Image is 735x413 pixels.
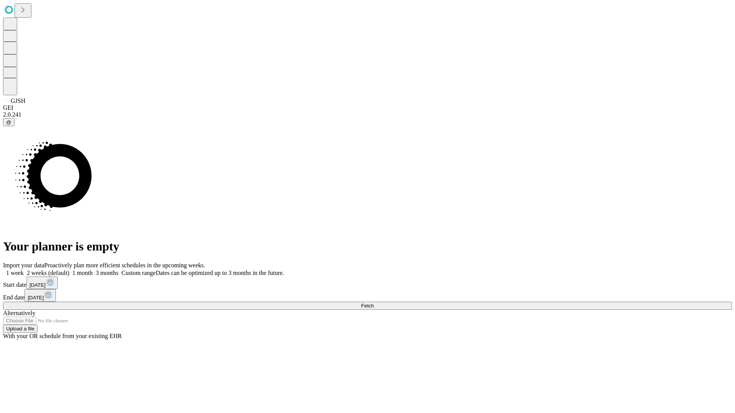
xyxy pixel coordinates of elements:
span: @ [6,119,11,125]
span: GJSH [11,98,25,104]
span: Alternatively [3,310,35,316]
button: [DATE] [24,289,56,302]
button: @ [3,118,15,126]
div: 2.0.241 [3,111,732,118]
span: 1 week [6,270,24,276]
span: Dates can be optimized up to 3 months in the future. [156,270,284,276]
span: Custom range [121,270,155,276]
div: Start date [3,276,732,289]
button: [DATE] [26,276,58,289]
div: GEI [3,104,732,111]
span: With your OR schedule from your existing EHR [3,333,122,339]
span: [DATE] [28,295,44,301]
span: 3 months [96,270,118,276]
span: Import your data [3,262,44,268]
div: End date [3,289,732,302]
h1: Your planner is empty [3,239,732,254]
span: 1 month [72,270,93,276]
button: Upload a file [3,325,38,333]
span: [DATE] [29,282,46,288]
span: Proactively plan more efficient schedules in the upcoming weeks. [44,262,205,268]
span: Fetch [361,303,374,309]
button: Fetch [3,302,732,310]
span: 2 weeks (default) [27,270,69,276]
